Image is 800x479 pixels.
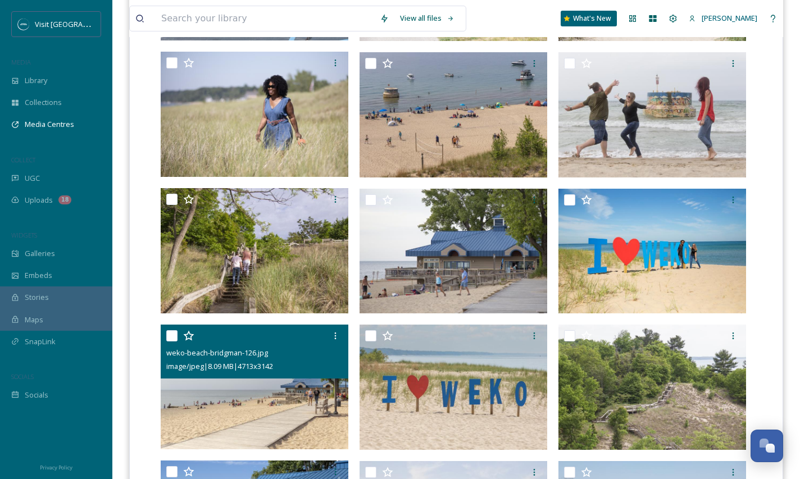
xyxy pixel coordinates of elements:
span: Uploads [25,195,53,206]
img: Tiscornia-Park-324.jpg [161,52,348,177]
span: Library [25,75,47,86]
span: [PERSON_NAME] [702,13,757,23]
span: Privacy Policy [40,464,72,471]
button: Open Chat [751,430,783,462]
img: weko-beach-bridgman-125.jpg [558,325,746,450]
span: Socials [25,390,48,400]
div: 18 [58,195,71,204]
span: COLLECT [11,156,35,164]
img: weko-beach-bridgman-123.jpg [360,52,547,177]
img: SM%20Social%20Profile.png [18,19,29,30]
span: MEDIA [11,58,31,66]
span: Media Centres [25,119,74,130]
span: WIDGETS [11,231,37,239]
span: UGC [25,173,40,184]
a: [PERSON_NAME] [683,7,763,29]
a: Privacy Policy [40,460,72,473]
img: weko-beach-bridgman-128.jpg [161,188,348,313]
img: weko-beach-bridgman-129.jpg [558,52,746,177]
span: weko-beach-bridgman-126.jpg [166,348,268,358]
img: weko-beach-bridgman-126.jpg [161,325,348,450]
span: Collections [25,97,62,108]
span: Galleries [25,248,55,259]
img: weko-beach-bridgman-122.jpg [558,189,746,314]
span: Visit [GEOGRAPHIC_DATA][US_STATE] [35,19,160,29]
a: What's New [561,11,617,26]
span: Embeds [25,270,52,281]
a: View all files [394,7,460,29]
span: SOCIALS [11,372,34,381]
span: Maps [25,314,43,325]
span: SnapLink [25,336,56,347]
span: image/jpeg | 8.09 MB | 4713 x 3142 [166,361,273,371]
img: weko-beach-bridgman-127.jpg [360,189,547,314]
input: Search your library [156,6,374,31]
span: Stories [25,292,49,303]
img: weko-beach-bridgman-121.jpg [360,325,547,450]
